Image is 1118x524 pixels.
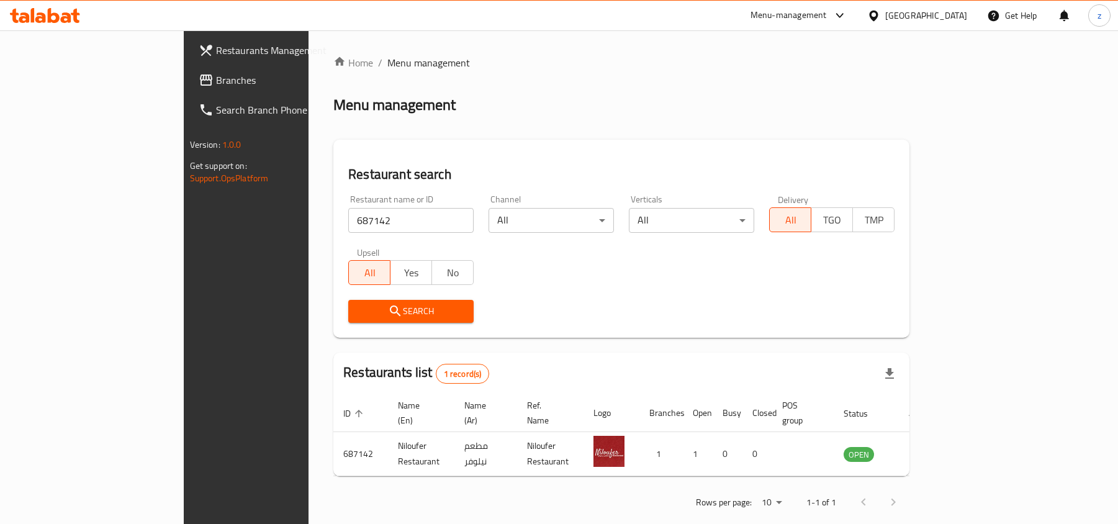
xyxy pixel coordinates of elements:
[354,264,385,282] span: All
[190,158,247,174] span: Get support on:
[222,137,241,153] span: 1.0.0
[769,207,811,232] button: All
[357,248,380,256] label: Upsell
[348,208,474,233] input: Search for restaurant name or ID..
[683,432,713,476] td: 1
[757,494,787,512] div: Rows per page:
[806,495,836,510] p: 1-1 of 1
[844,448,874,462] span: OPEN
[899,394,942,432] th: Action
[742,394,772,432] th: Closed
[216,73,361,88] span: Branches
[885,9,967,22] div: [GEOGRAPHIC_DATA]
[333,394,942,476] table: enhanced table
[782,398,819,428] span: POS group
[742,432,772,476] td: 0
[189,95,371,125] a: Search Branch Phone
[775,211,806,229] span: All
[454,432,517,476] td: مطعم نيلوفر
[189,65,371,95] a: Branches
[593,436,624,467] img: Niloufer Restaurant
[343,406,367,421] span: ID
[333,55,909,70] nav: breadcrumb
[464,398,502,428] span: Name (Ar)
[190,170,269,186] a: Support.OpsPlatform
[436,364,490,384] div: Total records count
[189,35,371,65] a: Restaurants Management
[852,207,895,232] button: TMP
[858,211,890,229] span: TMP
[1098,9,1101,22] span: z
[816,211,848,229] span: TGO
[639,432,683,476] td: 1
[216,43,361,58] span: Restaurants Management
[390,260,432,285] button: Yes
[844,447,874,462] div: OPEN
[584,394,639,432] th: Logo
[431,260,474,285] button: No
[358,304,464,319] span: Search
[190,137,220,153] span: Version:
[437,264,469,282] span: No
[387,55,470,70] span: Menu management
[388,432,454,476] td: Niloufer Restaurant
[216,102,361,117] span: Search Branch Phone
[517,432,584,476] td: Niloufer Restaurant
[333,95,456,115] h2: Menu management
[348,165,895,184] h2: Restaurant search
[696,495,752,510] p: Rows per page:
[811,207,853,232] button: TGO
[436,368,489,380] span: 1 record(s)
[343,363,489,384] h2: Restaurants list
[489,208,614,233] div: All
[713,432,742,476] td: 0
[629,208,754,233] div: All
[683,394,713,432] th: Open
[778,195,809,204] label: Delivery
[751,8,827,23] div: Menu-management
[527,398,569,428] span: Ref. Name
[844,406,884,421] span: Status
[348,260,390,285] button: All
[395,264,427,282] span: Yes
[639,394,683,432] th: Branches
[348,300,474,323] button: Search
[875,359,904,389] div: Export file
[378,55,382,70] li: /
[909,446,932,461] div: Menu
[398,398,440,428] span: Name (En)
[713,394,742,432] th: Busy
